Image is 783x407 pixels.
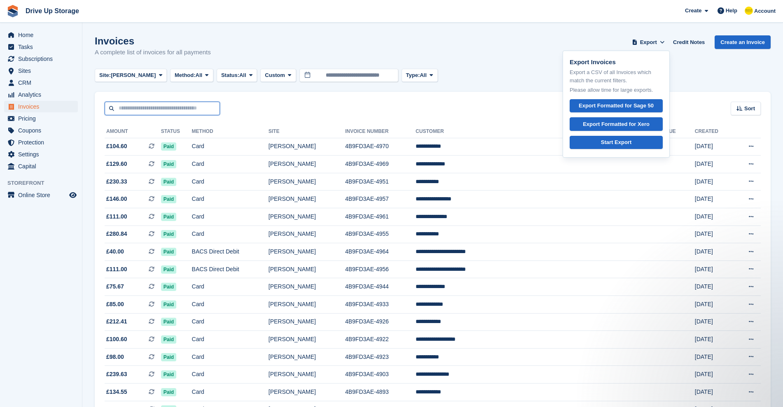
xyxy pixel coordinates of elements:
span: [PERSON_NAME] [111,71,156,79]
img: Crispin Vitoria [745,7,753,15]
span: Capital [18,160,68,172]
span: Subscriptions [18,53,68,65]
td: 4B9FD3AE-4961 [345,208,416,226]
span: Account [754,7,776,15]
span: Paid [161,370,176,379]
td: [DATE] [695,138,733,156]
span: Type: [406,71,420,79]
span: Storefront [7,179,82,187]
td: Card [192,191,269,208]
span: £134.55 [106,388,127,396]
td: Card [192,384,269,401]
a: Export Formatted for Xero [570,117,663,131]
a: menu [4,125,78,136]
a: menu [4,113,78,124]
a: menu [4,65,78,77]
p: A complete list of invoices for all payments [95,48,211,57]
span: £40.00 [106,247,124,256]
td: [DATE] [695,384,733,401]
td: [DATE] [695,173,733,191]
td: Card [192,138,269,156]
span: £98.00 [106,353,124,361]
span: All [196,71,203,79]
td: [DATE] [695,243,733,261]
td: 4B9FD3AE-4944 [345,278,416,296]
td: [DATE] [695,156,733,173]
th: Created [695,125,733,138]
td: [PERSON_NAME] [269,348,345,366]
a: Start Export [570,136,663,149]
span: Create [685,7,701,15]
td: 4B9FD3AE-4903 [345,366,416,384]
a: menu [4,189,78,201]
td: Card [192,278,269,296]
span: £230.33 [106,177,127,186]
td: Card [192,331,269,349]
span: Paid [161,230,176,238]
span: Paid [161,178,176,186]
a: Drive Up Storage [22,4,82,18]
span: Paid [161,195,176,203]
span: CRM [18,77,68,88]
td: 4B9FD3AE-4969 [345,156,416,173]
a: Create an Invoice [715,35,771,49]
a: menu [4,89,78,100]
td: Card [192,208,269,226]
span: Invoices [18,101,68,112]
span: Paid [161,353,176,361]
a: menu [4,137,78,148]
td: [DATE] [695,260,733,278]
button: Custom [260,69,296,82]
td: [PERSON_NAME] [269,138,345,156]
span: Paid [161,318,176,326]
span: Paid [161,283,176,291]
span: Paid [161,388,176,396]
p: Please allow time for large exports. [570,86,663,94]
a: menu [4,160,78,172]
td: 4B9FD3AE-4970 [345,138,416,156]
span: Paid [161,335,176,344]
a: menu [4,77,78,88]
span: All [420,71,427,79]
span: Protection [18,137,68,148]
button: Method: All [170,69,213,82]
button: Type: All [402,69,438,82]
td: [PERSON_NAME] [269,366,345,384]
span: Method: [175,71,196,79]
span: Settings [18,149,68,160]
span: £104.60 [106,142,127,151]
a: Credit Notes [670,35,708,49]
span: Help [726,7,737,15]
a: Preview store [68,190,78,200]
td: 4B9FD3AE-4923 [345,348,416,366]
td: [PERSON_NAME] [269,191,345,208]
a: Export Formatted for Sage 50 [570,99,663,113]
td: 4B9FD3AE-4933 [345,296,416,314]
td: Card [192,226,269,243]
td: [PERSON_NAME] [269,208,345,226]
td: [PERSON_NAME] [269,173,345,191]
span: Analytics [18,89,68,100]
td: [DATE] [695,226,733,243]
button: Export [630,35,666,49]
span: £100.60 [106,335,127,344]
td: BACS Direct Debit [192,243,269,261]
p: Export Invoices [570,58,663,67]
span: Tasks [18,41,68,53]
td: 4B9FD3AE-4926 [345,313,416,331]
div: Start Export [601,138,631,147]
th: Status [161,125,192,138]
a: menu [4,29,78,41]
div: Export Formatted for Sage 50 [579,102,654,110]
span: £280.84 [106,230,127,238]
td: 4B9FD3AE-4951 [345,173,416,191]
td: Card [192,313,269,331]
td: 4B9FD3AE-4956 [345,260,416,278]
td: [DATE] [695,191,733,208]
span: Paid [161,160,176,168]
span: Export [640,38,657,47]
td: 4B9FD3AE-4922 [345,331,416,349]
td: [PERSON_NAME] [269,331,345,349]
span: Paid [161,248,176,256]
span: £146.00 [106,195,127,203]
